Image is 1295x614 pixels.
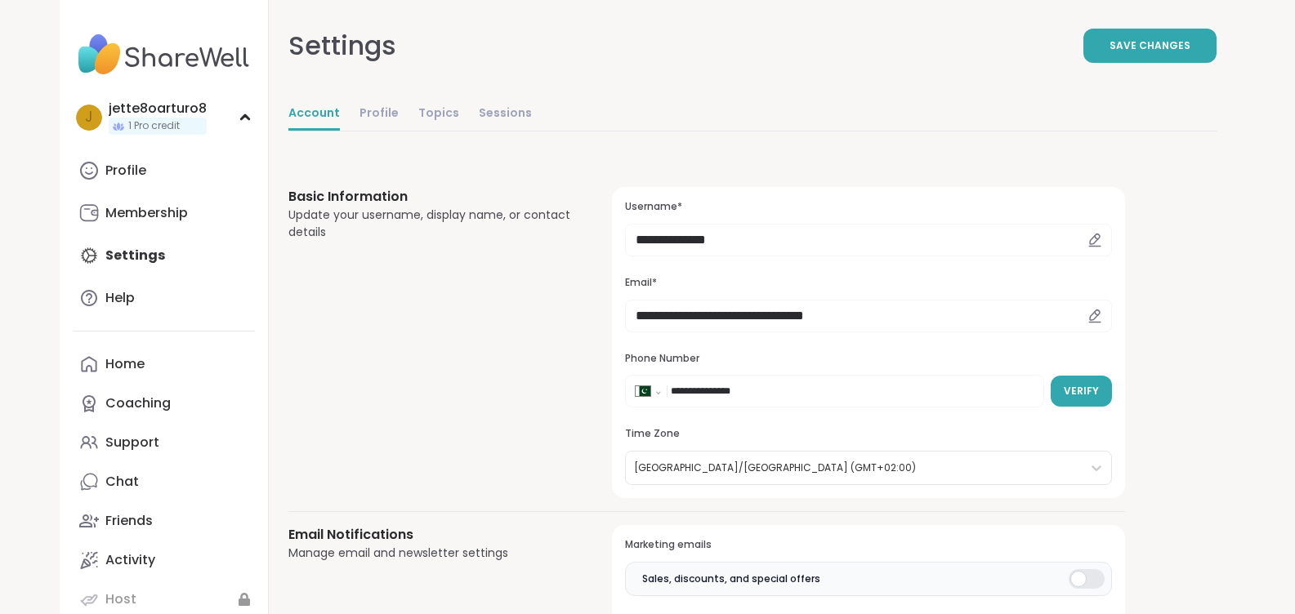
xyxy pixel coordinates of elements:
[288,187,574,207] h3: Basic Information
[625,538,1111,552] h3: Marketing emails
[105,551,155,569] div: Activity
[418,98,459,131] a: Topics
[85,107,92,128] span: j
[625,352,1111,366] h3: Phone Number
[105,394,171,412] div: Coaching
[642,572,820,586] span: Sales, discounts, and special offers
[105,355,145,373] div: Home
[73,151,255,190] a: Profile
[73,384,255,423] a: Coaching
[105,162,146,180] div: Profile
[288,525,574,545] h3: Email Notifications
[105,289,135,307] div: Help
[479,98,532,131] a: Sessions
[73,423,255,462] a: Support
[73,278,255,318] a: Help
[73,345,255,384] a: Home
[1083,29,1217,63] button: Save Changes
[105,204,188,222] div: Membership
[128,119,180,133] span: 1 Pro credit
[73,541,255,580] a: Activity
[288,207,574,241] div: Update your username, display name, or contact details
[73,194,255,233] a: Membership
[105,434,159,452] div: Support
[625,427,1111,441] h3: Time Zone
[1110,38,1190,53] span: Save Changes
[288,545,574,562] div: Manage email and newsletter settings
[105,512,153,530] div: Friends
[73,26,255,83] img: ShareWell Nav Logo
[105,473,139,491] div: Chat
[1051,376,1112,407] button: Verify
[359,98,399,131] a: Profile
[288,26,396,65] div: Settings
[105,590,136,608] div: Host
[625,200,1111,214] h3: Username*
[109,100,207,118] div: jette8oarturo8
[1064,384,1099,398] span: Verify
[288,98,340,131] a: Account
[73,462,255,501] a: Chat
[73,501,255,541] a: Friends
[625,276,1111,290] h3: Email*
